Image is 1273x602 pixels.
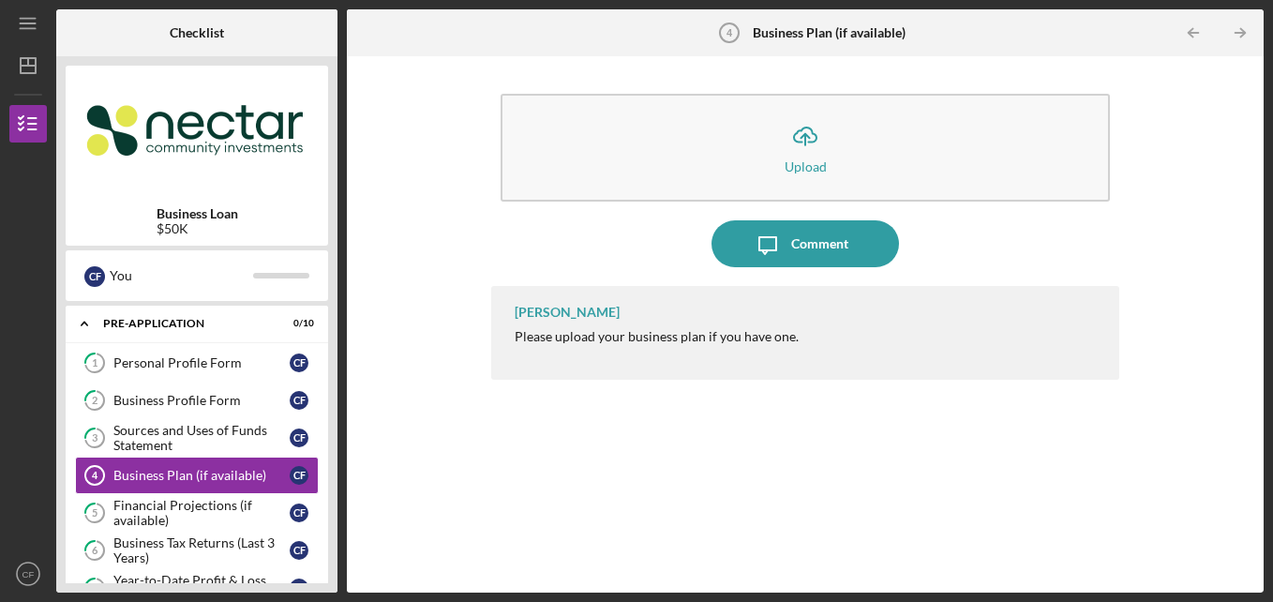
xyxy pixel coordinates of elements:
[75,344,319,382] a: 1Personal Profile FormCF
[791,220,848,267] div: Comment
[92,357,97,369] tspan: 1
[113,393,290,408] div: Business Profile Form
[75,457,319,494] a: 4Business Plan (if available)CF
[75,494,319,532] a: 5Financial Projections (if available)CF
[290,504,308,522] div: C F
[113,498,290,528] div: Financial Projections (if available)
[113,535,290,565] div: Business Tax Returns (Last 3 Years)
[110,260,253,292] div: You
[280,318,314,329] div: 0 / 10
[75,382,319,419] a: 2Business Profile FormCF
[66,75,328,188] img: Product logo
[103,318,267,329] div: Pre-Application
[515,329,799,344] div: Please upload your business plan if you have one.
[113,355,290,370] div: Personal Profile Form
[170,25,224,40] b: Checklist
[92,507,97,519] tspan: 5
[726,27,732,38] tspan: 4
[501,94,1111,202] button: Upload
[84,266,105,287] div: C F
[92,470,98,481] tspan: 4
[92,395,97,407] tspan: 2
[113,423,290,453] div: Sources and Uses of Funds Statement
[113,468,290,483] div: Business Plan (if available)
[75,419,319,457] a: 3Sources and Uses of Funds StatementCF
[22,569,35,579] text: CF
[9,555,47,593] button: CF
[515,305,620,320] div: [PERSON_NAME]
[290,541,308,560] div: C F
[92,582,98,594] tspan: 7
[290,429,308,447] div: C F
[290,391,308,410] div: C F
[753,25,906,40] b: Business Plan (if available)
[290,579,308,597] div: C F
[290,354,308,372] div: C F
[75,532,319,569] a: 6Business Tax Returns (Last 3 Years)CF
[157,221,238,236] div: $50K
[92,432,97,444] tspan: 3
[92,545,98,557] tspan: 6
[711,220,899,267] button: Comment
[157,206,238,221] b: Business Loan
[290,466,308,485] div: C F
[785,159,827,173] div: Upload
